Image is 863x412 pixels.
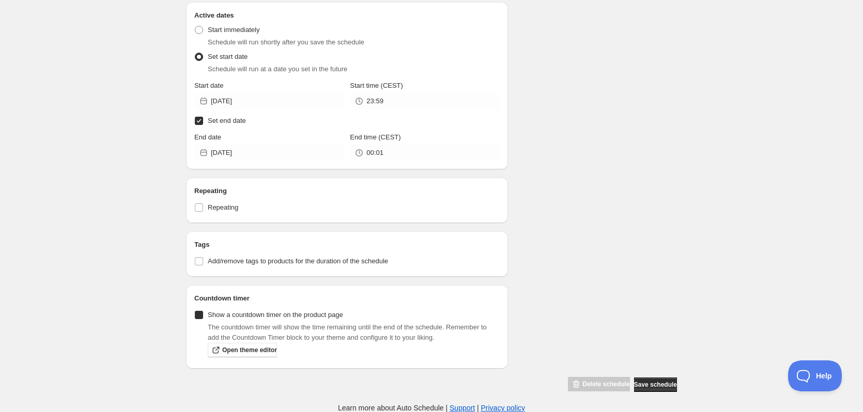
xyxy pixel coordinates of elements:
iframe: Toggle Customer Support [788,360,842,391]
span: End date [194,133,221,141]
span: Add/remove tags to products for the duration of the schedule [208,257,388,265]
span: Schedule will run shortly after you save the schedule [208,38,364,46]
span: Save schedule [634,381,677,389]
h2: Countdown timer [194,293,500,304]
a: Open theme editor [208,343,277,357]
span: Set end date [208,117,246,124]
h2: Tags [194,240,500,250]
span: Repeating [208,203,238,211]
p: The countdown timer will show the time remaining until the end of the schedule. Remember to add t... [208,322,500,343]
span: Schedule will run at a date you set in the future [208,65,347,73]
h2: Repeating [194,186,500,196]
span: End time (CEST) [350,133,400,141]
span: Show a countdown timer on the product page [208,311,343,319]
span: Start time (CEST) [350,82,403,89]
a: Support [450,404,475,412]
span: Set start date [208,53,248,60]
span: Open theme editor [222,346,277,354]
button: Save schedule [634,377,677,392]
h2: Active dates [194,10,500,21]
span: Start immediately [208,26,259,34]
a: Privacy policy [481,404,526,412]
span: Start date [194,82,223,89]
